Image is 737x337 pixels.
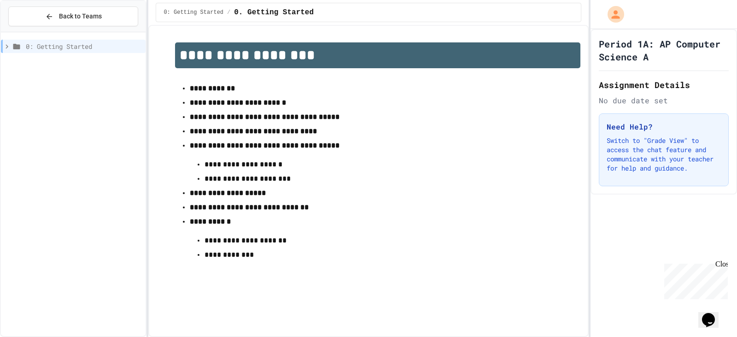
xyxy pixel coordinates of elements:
iframe: chat widget [661,260,728,299]
h2: Assignment Details [599,78,729,91]
div: Chat with us now!Close [4,4,64,59]
h3: Need Help? [607,121,721,132]
div: My Account [598,4,626,25]
div: No due date set [599,95,729,106]
span: 0: Getting Started [164,9,223,16]
span: 0: Getting Started [26,41,142,51]
iframe: chat widget [698,300,728,328]
h1: Period 1A: AP Computer Science A [599,37,729,63]
button: Back to Teams [8,6,138,26]
p: Switch to "Grade View" to access the chat feature and communicate with your teacher for help and ... [607,136,721,173]
span: Back to Teams [59,12,102,21]
span: / [227,9,230,16]
span: 0. Getting Started [234,7,314,18]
